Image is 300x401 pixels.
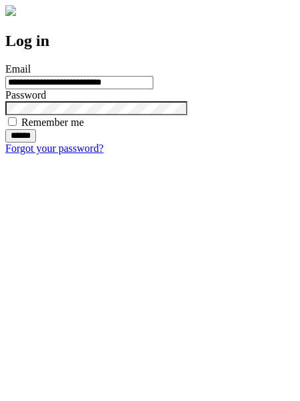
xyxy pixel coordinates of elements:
[5,32,295,50] h2: Log in
[21,117,84,128] label: Remember me
[5,89,46,101] label: Password
[5,63,31,75] label: Email
[5,5,16,16] img: logo-4e3dc11c47720685a147b03b5a06dd966a58ff35d612b21f08c02c0306f2b779.png
[5,143,103,154] a: Forgot your password?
